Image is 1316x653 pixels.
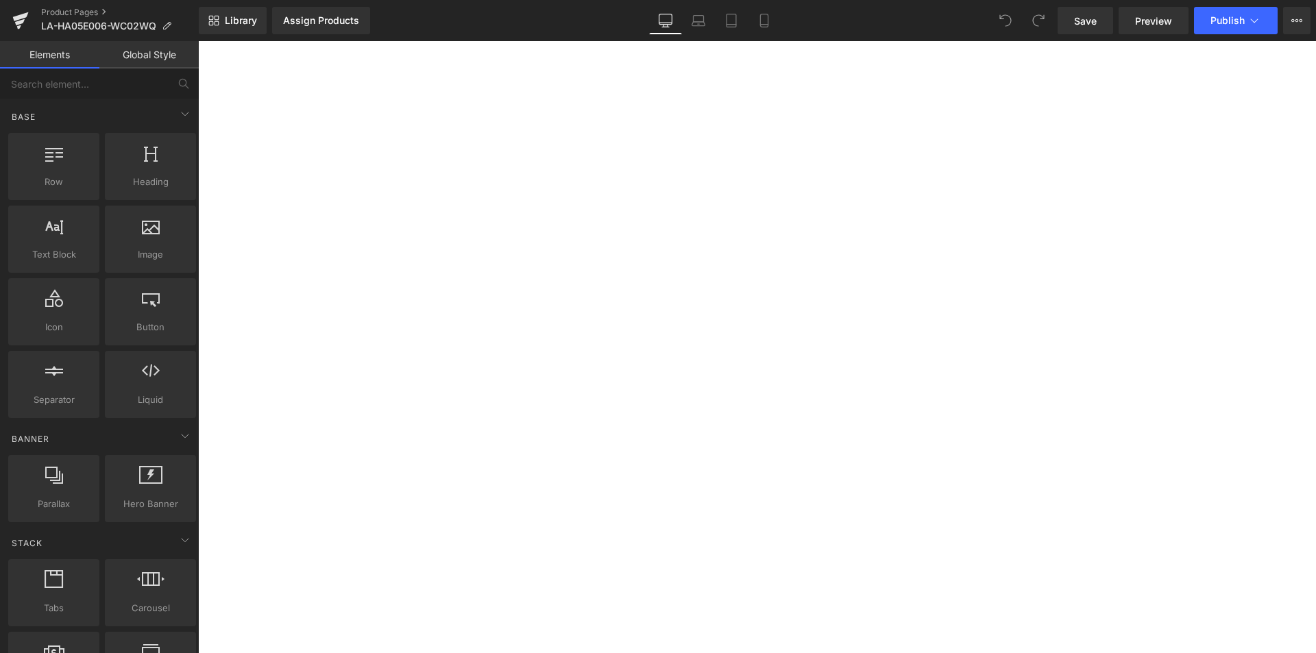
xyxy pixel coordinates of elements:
span: Button [109,320,192,334]
span: Heading [109,175,192,189]
button: More [1283,7,1311,34]
a: Preview [1119,7,1189,34]
a: Product Pages [41,7,199,18]
button: Publish [1194,7,1278,34]
span: Save [1074,14,1097,28]
button: Undo [992,7,1019,34]
span: Hero Banner [109,497,192,511]
span: Banner [10,432,51,445]
div: Assign Products [283,15,359,26]
span: Preview [1135,14,1172,28]
a: Tablet [715,7,748,34]
span: Stack [10,537,44,550]
span: Row [12,175,95,189]
a: Global Style [99,41,199,69]
span: Base [10,110,37,123]
span: Publish [1210,15,1245,26]
a: Laptop [682,7,715,34]
span: Parallax [12,497,95,511]
span: Image [109,247,192,262]
span: Text Block [12,247,95,262]
span: Carousel [109,601,192,615]
span: Icon [12,320,95,334]
span: LA-HA05E006-WC02WQ [41,21,156,32]
span: Library [225,14,257,27]
button: Redo [1025,7,1052,34]
span: Tabs [12,601,95,615]
a: Mobile [748,7,781,34]
span: Liquid [109,393,192,407]
a: New Library [199,7,267,34]
span: Separator [12,393,95,407]
a: Desktop [649,7,682,34]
